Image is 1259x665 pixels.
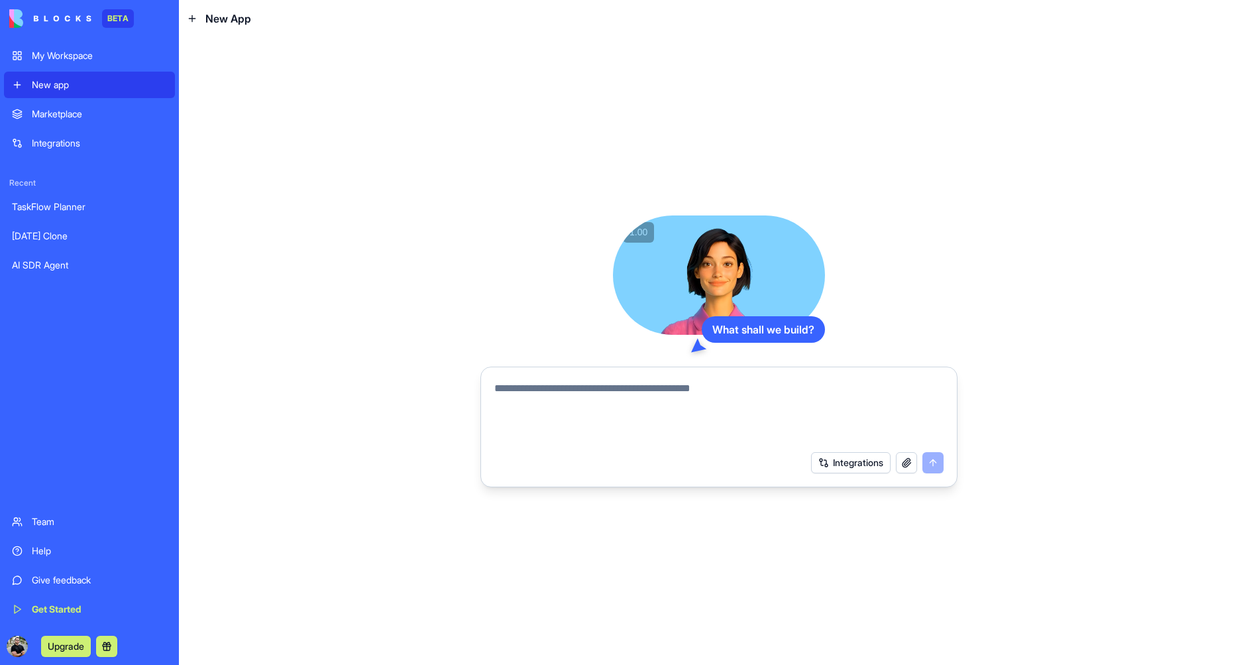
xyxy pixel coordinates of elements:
a: My Workspace [4,42,175,69]
span: Recent [4,178,175,188]
div: Get Started [32,603,167,616]
a: Upgrade [41,639,91,652]
a: Marketplace [4,101,175,127]
a: [DATE] Clone [4,223,175,249]
button: Upgrade [41,636,91,657]
a: AI SDR Agent [4,252,175,278]
div: TaskFlow Planner [12,200,167,213]
a: New app [4,72,175,98]
span: New App [205,11,251,27]
div: What shall we build? [702,316,825,343]
img: logo [9,9,91,28]
div: BETA [102,9,134,28]
a: Get Started [4,596,175,623]
div: New app [32,78,167,91]
button: Integrations [811,452,891,473]
div: [DATE] Clone [12,229,167,243]
div: Team [32,515,167,528]
a: Team [4,509,175,535]
div: My Workspace [32,49,167,62]
div: Integrations [32,137,167,150]
div: Marketplace [32,107,167,121]
a: Help [4,538,175,564]
div: AI SDR Agent [12,259,167,272]
a: Integrations [4,130,175,156]
div: Help [32,544,167,558]
img: ACg8ocJVc_Mfwgc1lrMhcNzOKLqlaHA8BiFwsxv8RF8NzbI4c6G03g5P=s96-c [7,636,28,657]
div: Give feedback [32,574,167,587]
a: BETA [9,9,134,28]
a: Give feedback [4,567,175,593]
a: TaskFlow Planner [4,194,175,220]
